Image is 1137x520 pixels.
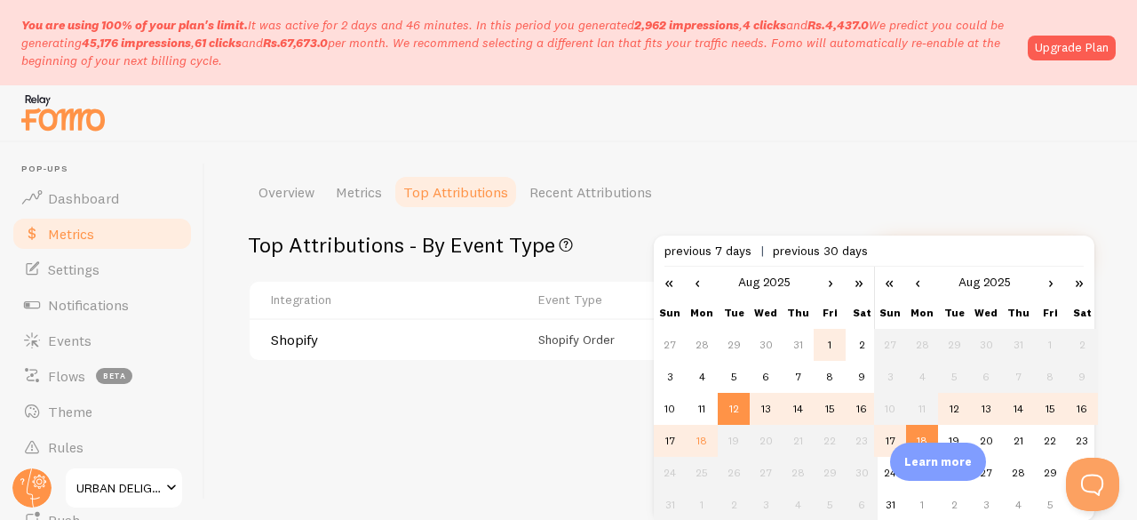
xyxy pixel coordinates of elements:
h2: Top Attributions - By Event Type [248,231,576,259]
td: 7/31/2025 [782,329,814,361]
th: Thu [782,297,814,329]
a: Settings [11,252,194,287]
span: Rules [48,438,83,456]
a: » [1064,267,1094,297]
a: Metrics [325,174,393,210]
td: 8/28/2025 [1002,457,1034,489]
td: 7/29/2025 [938,329,970,361]
span: You are using 100% of your plan's limit. [21,17,248,33]
th: Fri [814,297,846,329]
th: Sat [846,297,878,329]
td: 8/25/2025 [686,457,718,489]
td: 8/27/2025 [750,457,782,489]
a: Dashboard [11,180,194,216]
span: Pop-ups [21,164,194,175]
td: 8/15/2025 [1034,393,1066,425]
td: 8/11/2025 [906,393,938,425]
td: 8/3/2025 [874,361,906,393]
b: 4 clicks [743,17,786,33]
td: 8/7/2025 [782,361,814,393]
span: Flows [48,367,85,385]
td: 8/15/2025 [814,393,846,425]
td: 8/1/2025 [1034,329,1066,361]
p: Learn more [904,453,972,470]
td: 7/31/2025 [1002,329,1034,361]
td: 8/8/2025 [1034,361,1066,393]
td: 8/20/2025 [970,425,1002,457]
td: 8/19/2025 [938,425,970,457]
a: « [654,267,684,297]
td: 8/23/2025 [846,425,878,457]
td: 8/21/2025 [782,425,814,457]
td: 8/10/2025 [654,393,686,425]
span: Metrics [48,225,94,243]
a: Top Attributions [393,174,519,210]
img: fomo-relay-logo-orange.svg [19,90,107,135]
a: Events [11,323,194,358]
td: 7/30/2025 [750,329,782,361]
td: 8/9/2025 [846,361,878,393]
td: 8/18/2025 [906,425,938,457]
td: 8/4/2025 [686,361,718,393]
th: Tue [718,297,750,329]
td: 8/5/2025 [718,361,750,393]
td: 8/12/2025 [938,393,970,425]
td: 8/28/2025 [782,457,814,489]
span: Notifications [48,296,129,314]
span: beta [96,368,132,384]
td: 8/8/2025 [814,361,846,393]
td: 8/11/2025 [686,393,718,425]
td: 8/6/2025 [750,361,782,393]
a: » [844,267,874,297]
span: previous 7 days [664,243,773,259]
th: Sun [654,297,686,329]
td: 8/10/2025 [874,393,906,425]
td: 8/24/2025 [654,457,686,489]
a: Metrics [11,216,194,252]
a: ‹ [904,267,931,297]
a: « [874,267,904,297]
th: Mon [906,297,938,329]
a: 2025 [763,274,791,290]
th: Wed [750,297,782,329]
td: 8/18/2025 [686,425,718,457]
b: 61 clicks [195,35,242,51]
td: 8/9/2025 [1066,361,1098,393]
a: › [817,267,844,297]
th: Integration [250,282,528,319]
b: Rs.67,673.0 [263,35,328,51]
a: Flows beta [11,358,194,394]
td: 8/3/2025 [654,361,686,393]
div: Learn more [890,443,986,481]
a: Aug [958,274,980,290]
th: Wed [970,297,1002,329]
td: 8/16/2025 [1066,393,1098,425]
th: Event Type [528,282,724,319]
a: Theme [11,394,194,429]
td: 7/28/2025 [906,329,938,361]
a: Notifications [11,287,194,323]
span: Shopify Order [538,332,615,348]
td: 8/4/2025 [906,361,938,393]
td: 8/29/2025 [1034,457,1066,489]
td: 8/24/2025 [874,457,906,489]
td: 7/30/2025 [970,329,1002,361]
td: 8/17/2025 [874,425,906,457]
td: 8/12/2025 [718,393,750,425]
td: 8/14/2025 [1002,393,1034,425]
span: Dashboard [48,189,119,207]
td: 8/6/2025 [970,361,1002,393]
td: 8/5/2025 [938,361,970,393]
td: 8/26/2025 [718,457,750,489]
b: Rs.4,437.0 [807,17,869,33]
h4: Shopify [271,331,449,349]
td: 8/22/2025 [814,425,846,457]
th: Sat [1066,297,1098,329]
b: 45,176 impressions [82,35,191,51]
td: 8/16/2025 [846,393,878,425]
iframe: Help Scout Beacon - Open [1066,458,1119,511]
a: Overview [248,174,325,210]
th: Mon [686,297,718,329]
td: 8/22/2025 [1034,425,1066,457]
th: Fri [1034,297,1066,329]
